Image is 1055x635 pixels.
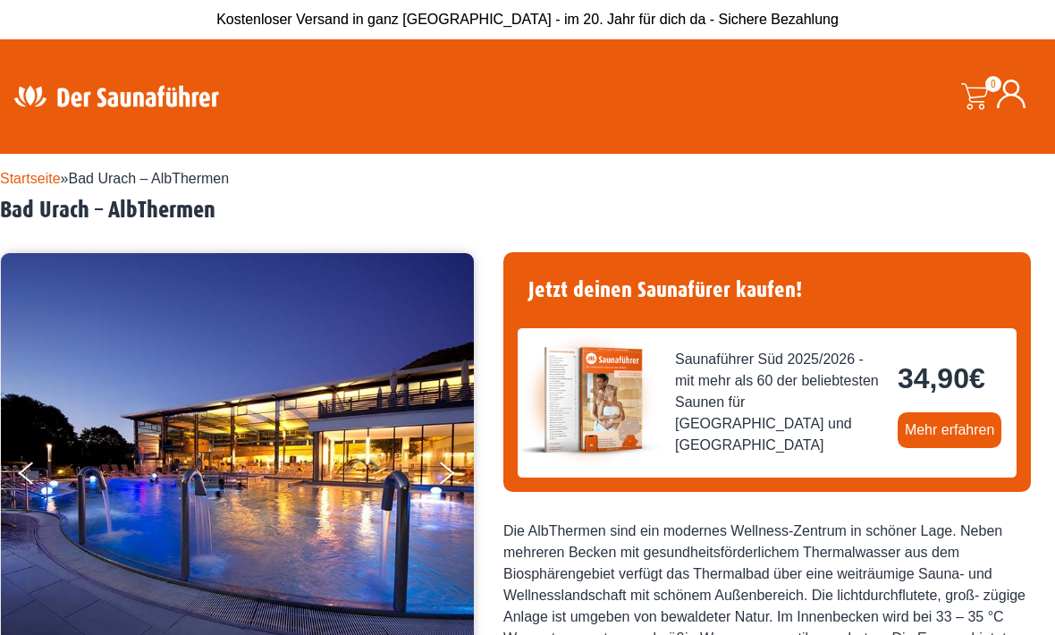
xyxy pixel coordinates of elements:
span: € [969,362,985,394]
button: Next [436,454,481,499]
bdi: 34,90 [898,362,985,394]
h4: Jetzt deinen Saunafürer kaufen! [518,267,1017,314]
button: Previous [19,454,63,499]
span: Saunaführer Süd 2025/2026 - mit mehr als 60 der beliebtesten Saunen für [GEOGRAPHIC_DATA] und [GE... [675,349,883,456]
a: Mehr erfahren [898,412,1002,448]
span: Bad Urach – AlbThermen [69,171,230,186]
span: 0 [985,76,1001,92]
span: Kostenloser Versand in ganz [GEOGRAPHIC_DATA] - im 20. Jahr für dich da - Sichere Bezahlung [216,12,839,27]
img: der-saunafuehrer-2025-sued.jpg [518,328,661,471]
